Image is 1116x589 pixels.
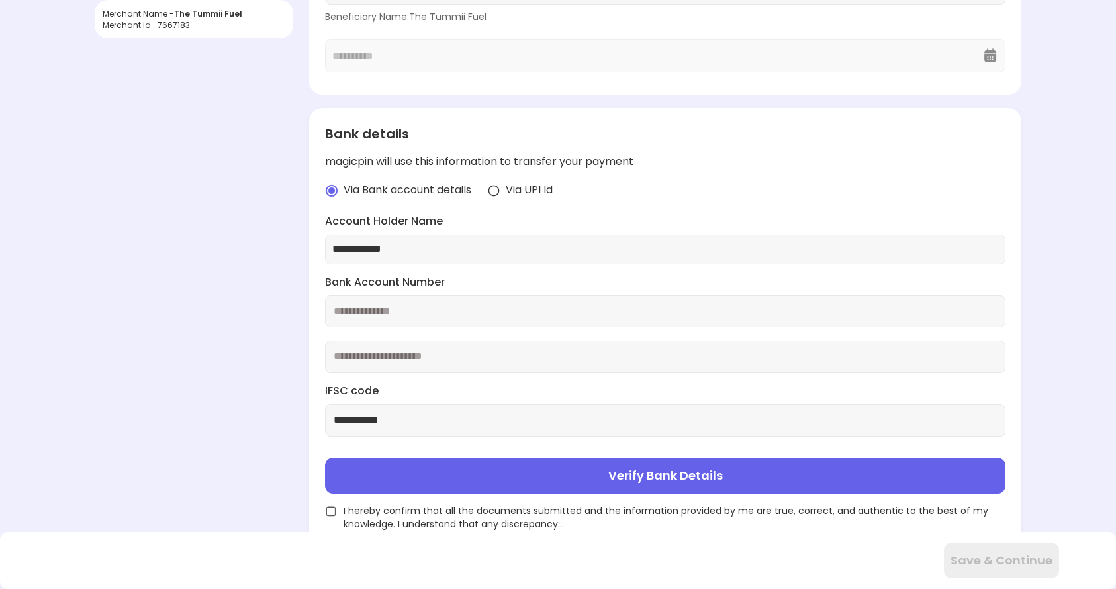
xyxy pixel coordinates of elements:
span: I hereby confirm that all the documents submitted and the information provided by me are true, co... [344,504,1005,531]
div: Merchant Name - [103,8,285,19]
span: Via UPI Id [506,183,553,198]
div: Beneficiary Name: The Tummii Fuel [325,10,1005,23]
button: Verify Bank Details [325,458,1005,494]
img: radio [325,184,338,197]
div: Merchant Id - 7667183 [103,19,285,30]
div: Bank details [325,124,1005,144]
label: Bank Account Number [325,275,1005,290]
img: radio [487,184,500,197]
span: The Tummii Fuel [174,8,242,19]
span: Via Bank account details [344,183,471,198]
label: Account Holder Name [325,214,1005,229]
button: Save & Continue [944,543,1059,578]
label: IFSC code [325,384,1005,399]
div: magicpin will use this information to transfer your payment [325,154,1005,170]
img: unchecked [325,506,337,517]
